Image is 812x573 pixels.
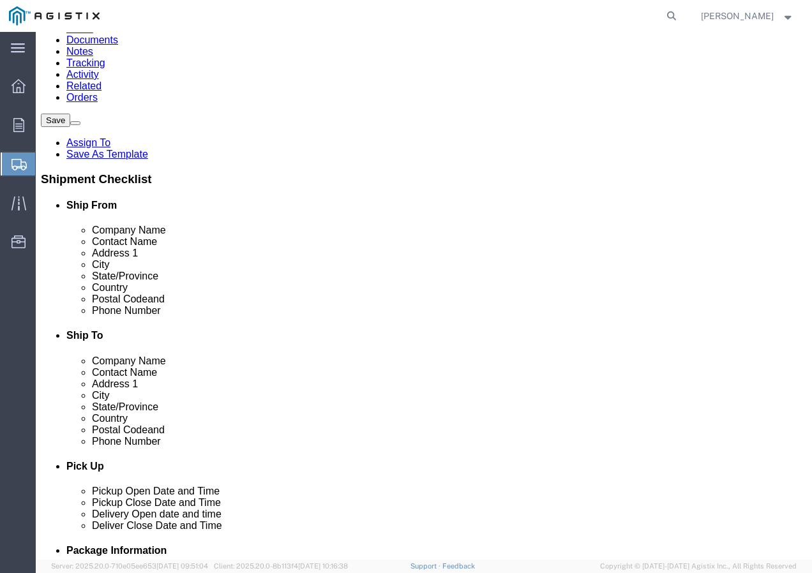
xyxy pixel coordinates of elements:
span: Copyright © [DATE]-[DATE] Agistix Inc., All Rights Reserved [600,561,797,572]
span: [DATE] 10:16:38 [298,562,348,570]
button: [PERSON_NAME] [700,8,795,24]
img: logo [9,6,100,26]
a: Support [410,562,442,570]
iframe: FS Legacy Container [36,32,812,560]
a: Feedback [442,562,475,570]
span: [DATE] 09:51:04 [156,562,208,570]
span: Chavonnie Witherspoon [701,9,774,23]
span: Client: 2025.20.0-8b113f4 [214,562,348,570]
span: Server: 2025.20.0-710e05ee653 [51,562,208,570]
